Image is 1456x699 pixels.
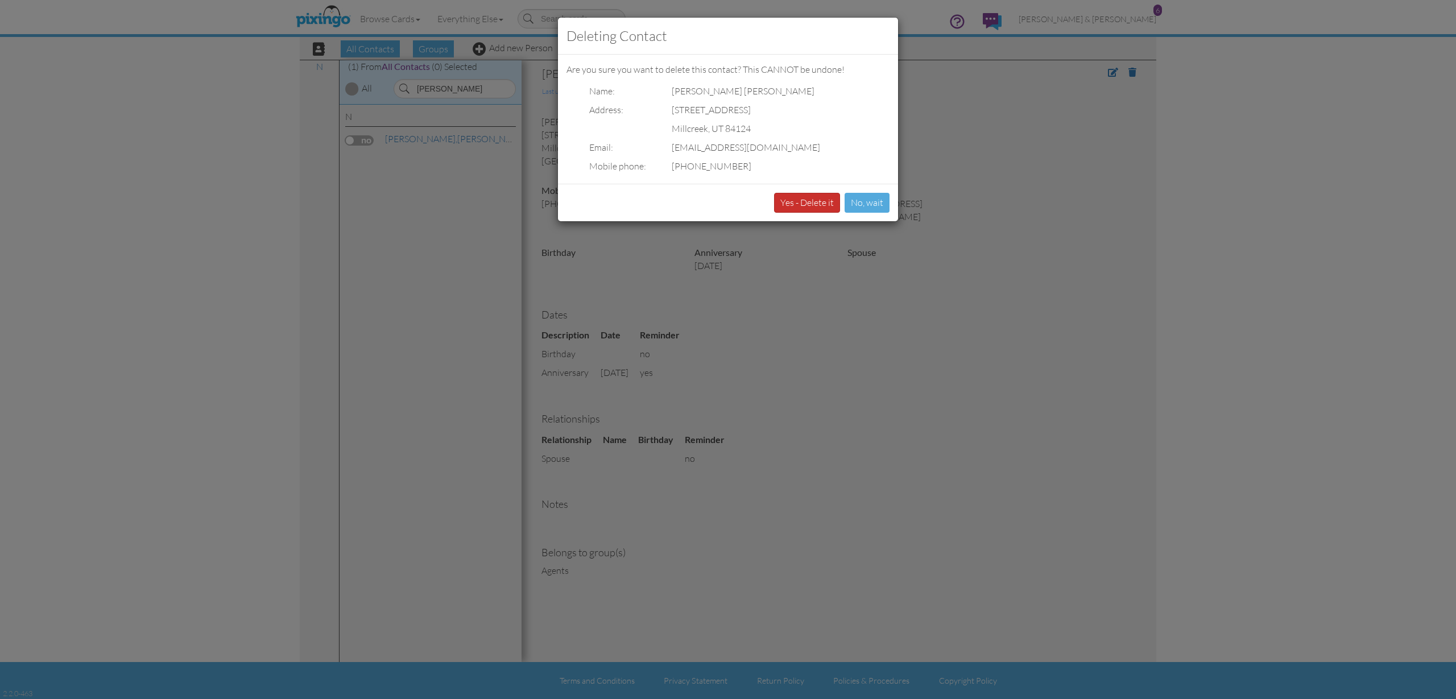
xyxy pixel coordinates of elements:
td: [EMAIL_ADDRESS][DOMAIN_NAME] [649,138,823,157]
td: [PERSON_NAME] [PERSON_NAME] [649,82,823,101]
td: Name: [566,82,649,101]
td: Address: [566,101,649,119]
td: Mobile phone: [566,157,649,176]
p: Are you sure you want to delete this contact? This CANNOT be undone! [566,63,890,76]
td: [PHONE_NUMBER] [649,157,823,176]
button: Yes - Delete it [774,193,840,213]
td: [STREET_ADDRESS] [649,101,823,119]
h3: Deleting Contact [566,26,890,46]
td: Email: [566,138,649,157]
button: No, wait [845,193,890,213]
td: Millcreek, UT 84124 [649,119,823,138]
